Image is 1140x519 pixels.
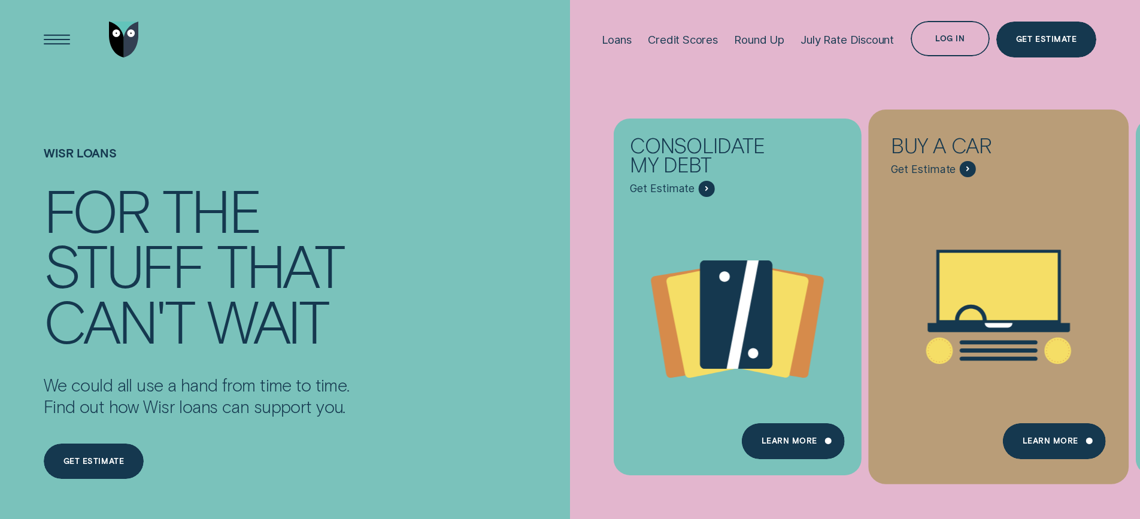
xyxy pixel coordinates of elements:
p: We could all use a hand from time to time. Find out how Wisr loans can support you. [44,374,350,417]
div: Loans [602,33,632,47]
div: Round Up [734,33,784,47]
div: For [44,182,149,237]
a: Learn more [742,423,845,459]
div: that [217,237,343,292]
a: Learn More [1003,423,1106,459]
div: July Rate Discount [801,33,894,47]
button: Log in [911,21,990,56]
div: can't [44,293,194,348]
span: Get Estimate [630,182,695,195]
a: Get estimate [44,444,144,479]
img: Wisr [109,22,139,57]
div: wait [207,293,328,348]
h4: For the stuff that can't wait [44,182,350,348]
h1: Wisr loans [44,146,350,182]
button: Open Menu [39,22,74,57]
a: Consolidate my debt - Learn more [614,119,862,466]
a: Buy a car - Learn more [875,119,1123,466]
div: Consolidate my debt [630,135,788,181]
div: stuff [44,237,204,292]
div: Credit Scores [648,33,718,47]
span: Get Estimate [891,163,956,176]
div: Buy a car [891,135,1049,161]
div: the [162,182,260,237]
a: Get Estimate [996,22,1096,57]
